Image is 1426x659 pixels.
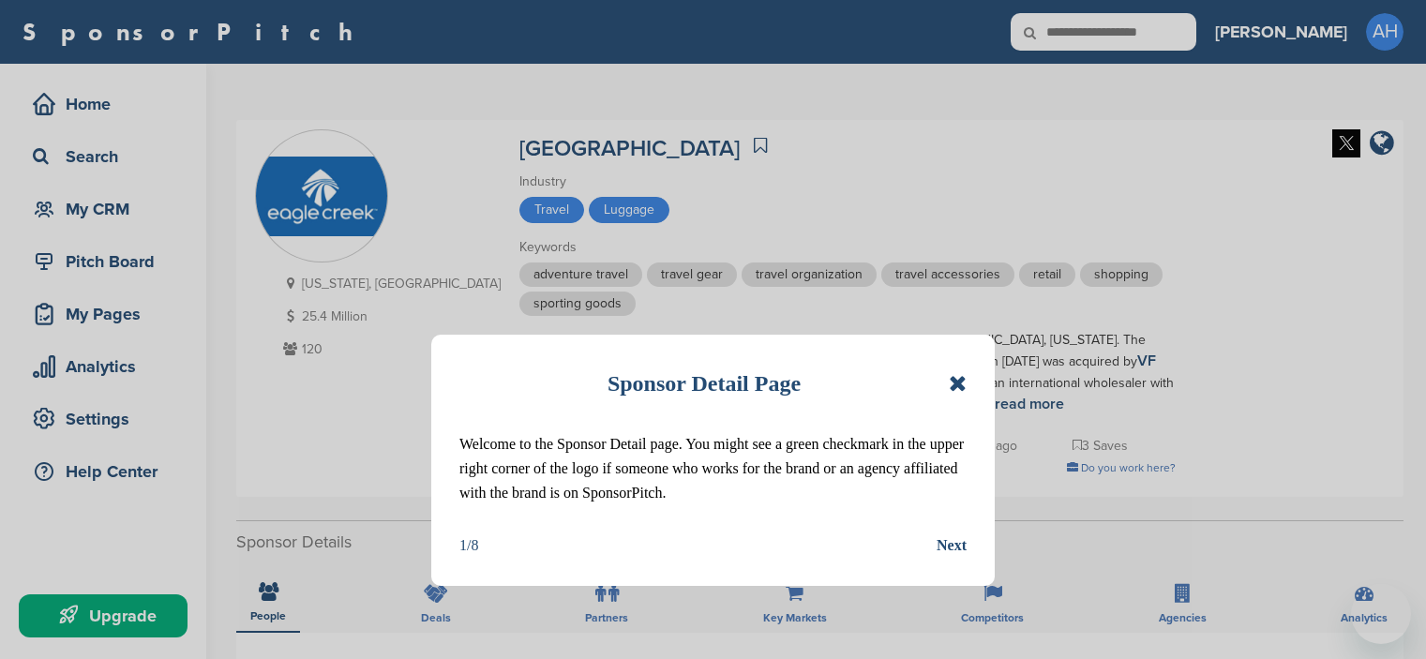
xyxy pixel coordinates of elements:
button: Next [937,533,967,558]
div: 1/8 [459,533,478,558]
iframe: Button to launch messaging window [1351,584,1411,644]
p: Welcome to the Sponsor Detail page. You might see a green checkmark in the upper right corner of ... [459,432,967,505]
h1: Sponsor Detail Page [608,363,801,404]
